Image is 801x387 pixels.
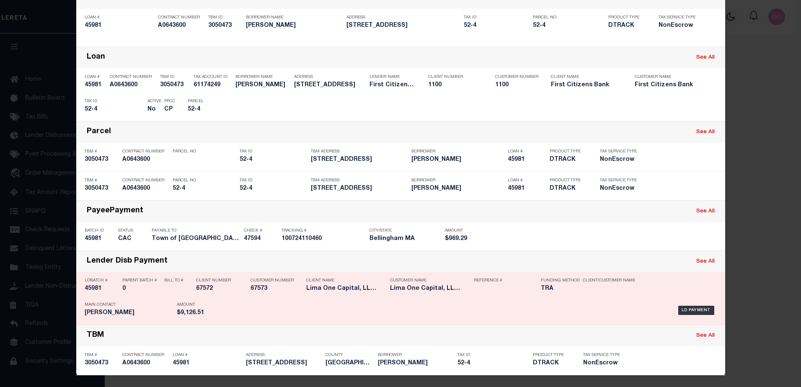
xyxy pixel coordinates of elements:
p: Bill To # [164,278,183,283]
p: Borrower Name [246,15,342,20]
p: TBM # [85,149,118,154]
h5: 52-4 [240,156,307,163]
h5: 45981 [85,285,118,292]
h5: NonEscrow [600,185,638,192]
a: See All [696,55,715,60]
a: See All [696,259,715,264]
h5: 52-4 [85,106,143,113]
p: Address [346,15,460,20]
p: TBM # [85,353,118,358]
h5: First Citizens Bank [635,82,706,89]
p: Client Number [196,278,238,283]
p: TBM ID [208,15,242,20]
p: Payable To [152,228,240,233]
h5: CP [164,106,175,113]
p: Lender Name [369,75,416,80]
h5: 52-4 [173,185,235,192]
p: Loan # [85,75,106,80]
h5: Plymouth [326,360,374,367]
p: Client Name [551,75,622,80]
h5: BRENDAN SHIELDS [246,22,342,29]
p: Amount [445,228,483,233]
h5: A0643600 [110,82,156,89]
p: Tax Service Type [583,353,625,358]
h5: DTRACK [550,185,587,192]
p: Tax ID [457,353,529,358]
h5: 3050473 [208,22,242,29]
p: Product Type [608,15,646,20]
p: Parcel No [173,178,235,183]
p: PPCC [164,99,175,104]
p: Contract Number [122,149,168,154]
h5: 3050473 [85,156,118,163]
h5: NonEscrow [659,22,700,29]
h5: 47594 [244,235,277,243]
p: Parent Batch # [122,278,160,283]
h5: BRENDAN SHIELDS [235,82,290,89]
p: Tax ID [240,149,307,154]
p: Borrower [411,178,504,183]
h5: A0643600 [122,156,168,163]
p: Loan # [508,178,545,183]
h5: Lima One Capital, LLC - Term Portfolio [390,285,461,292]
h5: $9,126.51 [177,310,219,317]
p: Customer Name [635,75,706,80]
p: Customer Name [390,278,461,283]
p: Active [147,99,161,104]
h5: Bellingham MA [369,235,441,243]
p: Loan # [85,15,154,20]
div: TBM [87,331,104,341]
h5: 1100 [428,82,483,89]
p: Funding Method [541,278,580,283]
h5: DTRACK [533,360,571,367]
p: Amount [177,302,219,307]
div: Parcel [87,127,111,137]
p: Address [246,353,321,358]
p: Reference # [474,278,537,283]
p: Address [294,75,365,80]
p: Product Type [533,353,571,358]
h5: DTRACK [608,22,646,29]
h5: NonEscrow [583,360,625,367]
h5: 3050473 [160,82,189,89]
p: Tax ID [85,99,143,104]
h5: 45981 [173,360,242,367]
h5: 52-4 [533,22,604,29]
h5: 1100 [495,82,537,89]
h5: DTRACK [550,156,587,163]
p: Product Type [550,149,587,154]
p: Tax Account ID [194,75,231,80]
p: Borrower Name [235,75,290,80]
h5: 45981 [85,235,114,243]
h5: NonEscrow [600,156,638,163]
p: TBM Address [311,149,407,154]
p: Parcel No [173,149,235,154]
p: Customer Number [251,278,294,283]
p: Contract Number [122,178,168,183]
h5: Town of Bellingham [152,235,240,243]
h5: A0643600 [122,360,168,367]
p: Check # [244,228,277,233]
p: Customer Number [495,75,538,80]
p: Status [118,228,147,233]
p: Client Number [428,75,483,80]
p: Tracking # [282,228,365,233]
div: PayeePayment [87,206,143,216]
p: Tax Service Type [600,149,638,154]
p: Borrower [378,353,453,358]
p: Client Name [306,278,377,283]
h5: First Citizens Bank [551,82,622,89]
p: Product Type [550,178,587,183]
h5: 3050473 [85,185,118,192]
p: County [326,353,374,358]
p: Parcel No [533,15,604,20]
p: Contract Number [158,15,204,20]
p: Tax ID [464,15,529,20]
h5: 45981 [85,82,106,89]
div: Lender Disb Payment [87,257,168,266]
a: See All [696,129,715,135]
h5: BRENDAN SHIELDS [378,360,453,367]
h5: Lima One Capital, LLC - Bridge Portfolio [306,285,377,292]
h5: 45981 [85,22,154,29]
div: Loan [87,53,105,62]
